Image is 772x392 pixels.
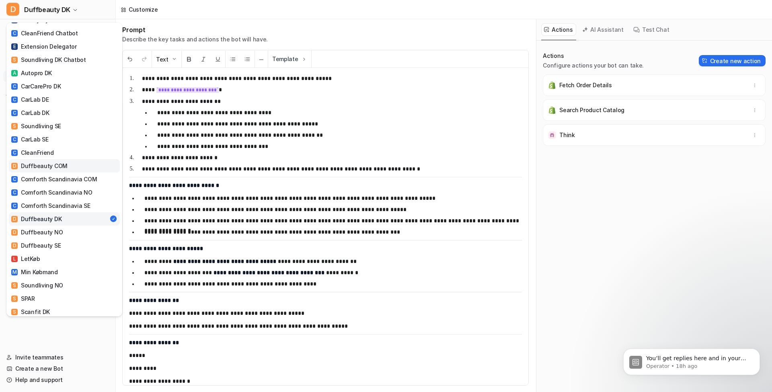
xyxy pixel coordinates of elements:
div: Extension Delegator [11,42,77,51]
iframe: Intercom notifications message [611,332,772,388]
div: Comforth Scandinavia COM [11,175,97,183]
span: L [11,256,18,262]
div: DDuffbeauty DK [6,23,122,316]
div: CarLab SE [11,135,48,144]
div: Soundliving SE [11,122,61,130]
span: A [11,70,18,76]
div: LetKøb [11,254,40,263]
span: Duffbeauty DK [24,4,70,15]
div: Duffbeauty DK [11,215,62,223]
div: CleanFriend Chatbot [11,29,78,37]
div: Soundliving NO [11,281,63,289]
span: D [11,163,18,169]
span: C [11,150,18,156]
span: C [11,176,18,183]
div: Min Købmand [11,268,58,276]
div: CarLab DE [11,95,49,104]
span: C [11,203,18,209]
span: S [11,123,18,129]
span: C [11,83,18,90]
span: C [11,110,18,116]
span: C [11,136,18,143]
span: D [11,229,18,236]
span: S [11,57,18,63]
span: D [6,3,19,16]
div: CarLab DK [11,109,49,117]
span: D [11,242,18,249]
div: Autopro DK [11,69,52,77]
span: C [11,189,18,196]
div: Duffbeauty NO [11,228,63,236]
div: Comforth Scandinavia SE [11,201,90,210]
span: S [11,282,18,289]
span: D [11,216,18,222]
div: Scanfit DK [11,308,50,316]
span: S [11,296,18,302]
span: E [11,43,18,50]
div: CleanFriend [11,148,54,157]
div: Duffbeauty SE [11,241,61,250]
span: C [11,30,18,37]
span: S [11,309,18,315]
div: Duffbeauty COM [11,162,68,170]
span: C [11,96,18,103]
div: Soundliving DK Chatbot [11,55,86,64]
span: M [11,269,18,275]
div: Comforth Scandinavia NO [11,188,92,197]
div: SPAR [11,294,35,303]
div: CarCarePro DK [11,82,61,90]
